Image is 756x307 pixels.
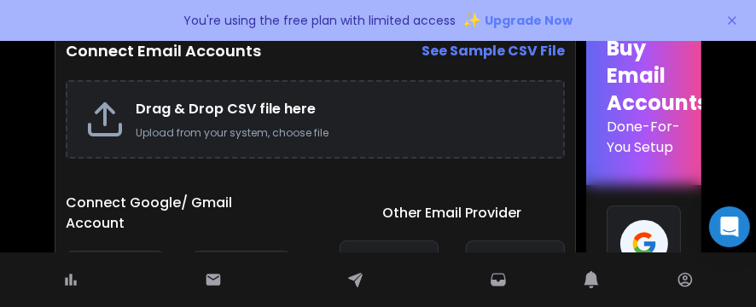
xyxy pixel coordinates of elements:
h1: Other Email Provider [383,203,522,223]
p: Done-For-You Setup [607,117,681,158]
span: ✨ [462,9,481,32]
a: See Sample CSV File [422,41,565,61]
span: Upgrade Now [485,12,573,29]
h2: Drag & Drop CSV file here [136,99,546,119]
h1: Connect Google/ Gmail Account [66,193,291,234]
h2: Connect Email Accounts [66,39,261,63]
p: Upload from your system, choose file [136,126,546,140]
h1: Buy Email Accounts [607,35,681,158]
p: You're using the free plan with limited access [183,12,456,29]
div: Open Intercom Messenger [709,206,750,247]
button: ✨Upgrade Now [462,3,573,38]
